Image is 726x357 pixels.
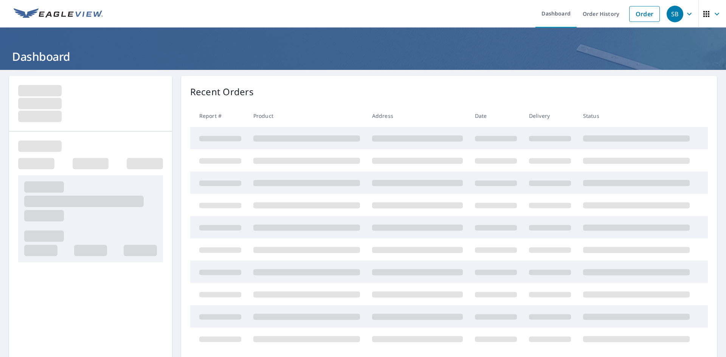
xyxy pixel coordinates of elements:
th: Delivery [523,105,577,127]
p: Recent Orders [190,85,254,99]
th: Address [366,105,469,127]
div: SB [667,6,683,22]
th: Product [247,105,366,127]
h1: Dashboard [9,49,717,64]
th: Status [577,105,696,127]
img: EV Logo [14,8,103,20]
th: Date [469,105,523,127]
a: Order [629,6,660,22]
th: Report # [190,105,247,127]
